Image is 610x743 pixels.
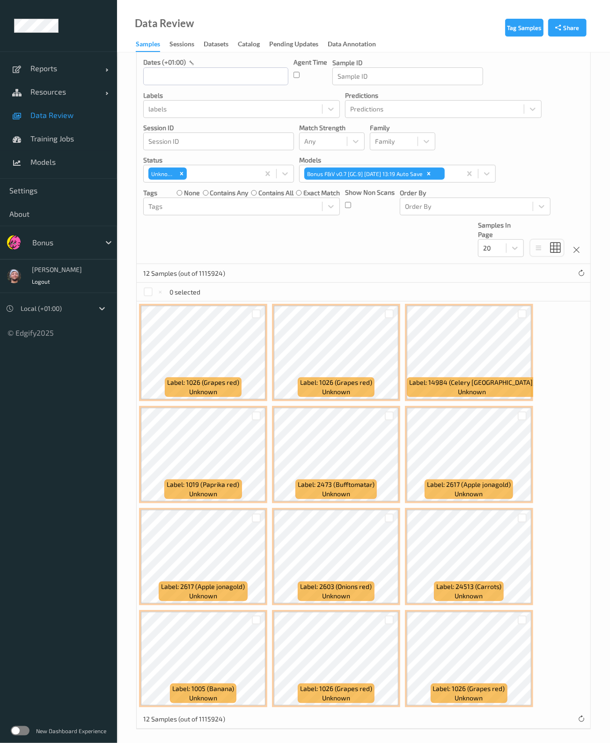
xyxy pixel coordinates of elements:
[204,39,228,51] div: Datasets
[299,123,365,132] p: Match Strength
[332,58,483,67] p: Sample ID
[458,387,486,397] span: unknown
[345,91,542,100] p: Predictions
[300,684,372,693] span: Label: 1026 (Grapes red)
[322,591,350,601] span: unknown
[300,378,372,387] span: Label: 1026 (Grapes red)
[176,168,187,180] div: Remove Unknown
[424,168,434,180] div: Remove Bonus F&V v0.7 [GC.9] 2025-08-27 13:19 Auto Save
[143,123,294,132] p: Session ID
[298,480,375,489] span: Label: 2473 (Bufftomatar)
[189,693,217,703] span: unknown
[304,168,424,180] div: Bonus F&V v0.7 [GC.9] [DATE] 13:19 Auto Save
[505,19,544,37] button: Tag Samples
[238,38,269,51] a: Catalog
[427,480,511,489] span: Label: 2617 (Apple jonagold)
[167,480,239,489] span: Label: 1019 (Paprika red)
[204,38,238,51] a: Datasets
[143,58,186,67] p: dates (+01:00)
[328,38,385,51] a: Data Annotation
[189,591,217,601] span: unknown
[189,387,217,397] span: unknown
[455,489,483,499] span: unknown
[136,38,169,52] a: Samples
[238,39,260,51] div: Catalog
[455,591,483,601] span: unknown
[322,489,350,499] span: unknown
[143,269,225,278] p: 12 Samples (out of 1115924)
[143,155,294,165] p: Status
[322,387,350,397] span: unknown
[189,489,217,499] span: unknown
[294,58,327,67] p: Agent Time
[436,582,501,591] span: Label: 24513 (Carrots)
[169,38,204,51] a: Sessions
[172,684,234,693] span: Label: 1005 (Banana)
[258,188,294,198] label: contains all
[433,684,505,693] span: Label: 1026 (Grapes red)
[322,693,350,703] span: unknown
[136,39,160,52] div: Samples
[409,378,535,387] span: Label: 14984 (Celery [GEOGRAPHIC_DATA])
[143,714,225,724] p: 12 Samples (out of 1115924)
[184,188,200,198] label: none
[143,91,340,100] p: labels
[210,188,248,198] label: contains any
[269,38,328,51] a: Pending Updates
[300,582,372,591] span: Label: 2603 (Onions red)
[303,188,340,198] label: exact match
[328,39,376,51] div: Data Annotation
[345,188,395,197] p: Show Non Scans
[455,693,483,703] span: unknown
[161,582,245,591] span: Label: 2617 (Apple jonagold)
[548,19,587,37] button: Share
[135,19,194,28] div: Data Review
[478,221,524,239] p: Samples In Page
[143,188,157,198] p: Tags
[370,123,435,132] p: Family
[170,287,201,297] p: 0 selected
[148,168,176,180] div: Unknown
[269,39,318,51] div: Pending Updates
[400,188,551,198] p: Order By
[169,39,194,51] div: Sessions
[167,378,239,387] span: Label: 1026 (Grapes red)
[299,155,496,165] p: Models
